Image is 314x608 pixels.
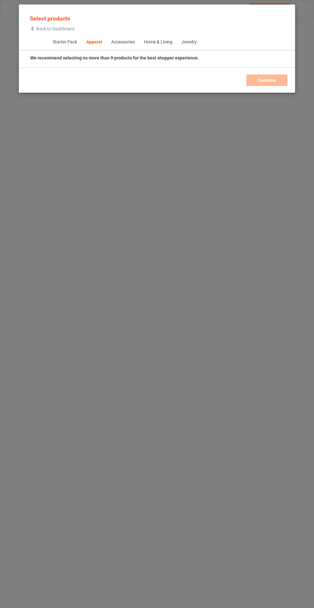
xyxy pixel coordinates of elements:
[30,55,199,60] strong: We recommend selecting no more than 9 products for the best shopper experience.
[36,26,74,31] span: Back to Dashboard
[30,15,70,22] span: Select products
[86,39,102,45] div: Apparel
[181,39,196,45] div: Jewelry
[144,39,172,45] div: Home & Living
[48,35,81,50] span: Starter Pack
[111,39,135,45] div: Accessories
